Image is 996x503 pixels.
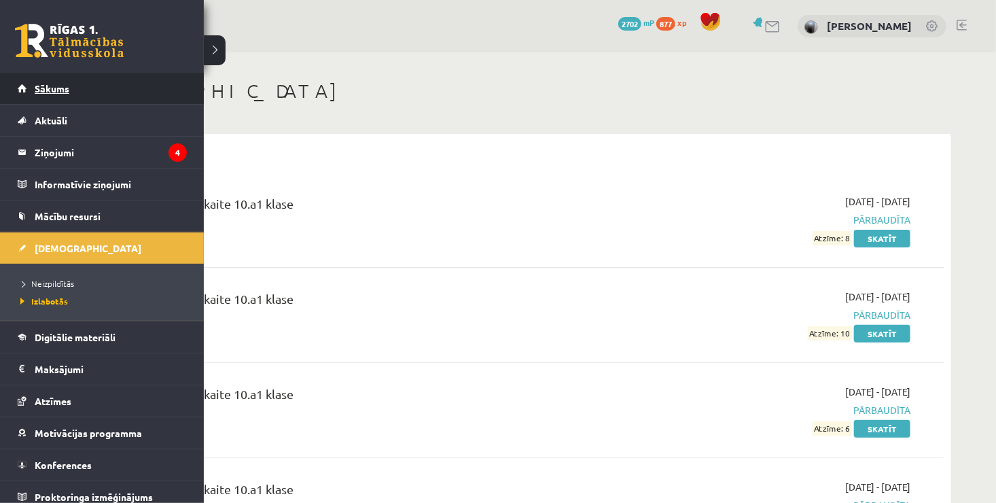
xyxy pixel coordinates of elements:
[677,17,686,28] span: xp
[17,295,190,307] a: Izlabotās
[35,169,187,200] legend: Informatīvie ziņojumi
[845,194,910,209] span: [DATE] - [DATE]
[656,17,675,31] span: 877
[813,231,852,245] span: Atzīme: 8
[35,82,69,94] span: Sākums
[18,105,187,136] a: Aktuāli
[804,20,818,34] img: Viktorija Jeļizarova
[654,403,910,417] span: Pārbaudīta
[813,421,852,436] span: Atzīme: 6
[17,277,190,290] a: Neizpildītās
[35,114,67,126] span: Aktuāli
[18,449,187,481] a: Konferences
[18,73,187,104] a: Sākums
[18,322,187,353] a: Digitālie materiāli
[18,169,187,200] a: Informatīvie ziņojumi
[35,242,141,254] span: [DEMOGRAPHIC_DATA]
[35,331,115,343] span: Digitālie materiāli
[35,353,187,385] legend: Maksājumi
[102,385,634,410] div: Angļu valoda 3. ieskaite 10.a1 klase
[18,137,187,168] a: Ziņojumi4
[18,201,187,232] a: Mācību resursi
[17,278,74,289] span: Neizpildītās
[18,353,187,385] a: Maksājumi
[35,491,153,503] span: Proktoringa izmēģinājums
[618,17,654,28] a: 2702 mP
[827,19,912,33] a: [PERSON_NAME]
[854,420,910,438] a: Skatīt
[845,480,910,494] span: [DATE] - [DATE]
[35,210,101,222] span: Mācību resursi
[82,80,951,103] h1: [DEMOGRAPHIC_DATA]
[35,427,142,439] span: Motivācijas programma
[35,395,71,407] span: Atzīmes
[168,143,187,162] i: 4
[35,137,187,168] legend: Ziņojumi
[808,326,852,341] span: Atzīme: 10
[643,17,654,28] span: mP
[102,290,634,315] div: Angļu valoda 2. ieskaite 10.a1 klase
[17,296,68,307] span: Izlabotās
[15,24,124,58] a: Rīgas 1. Tālmācības vidusskola
[656,17,693,28] a: 877 xp
[854,230,910,247] a: Skatīt
[18,232,187,264] a: [DEMOGRAPHIC_DATA]
[18,385,187,417] a: Atzīmes
[854,325,910,343] a: Skatīt
[618,17,641,31] span: 2702
[102,194,634,220] div: Angļu valoda 1. ieskaite 10.a1 klase
[18,417,187,449] a: Motivācijas programma
[35,459,92,471] span: Konferences
[845,290,910,304] span: [DATE] - [DATE]
[845,385,910,399] span: [DATE] - [DATE]
[654,213,910,227] span: Pārbaudīta
[654,308,910,322] span: Pārbaudīta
